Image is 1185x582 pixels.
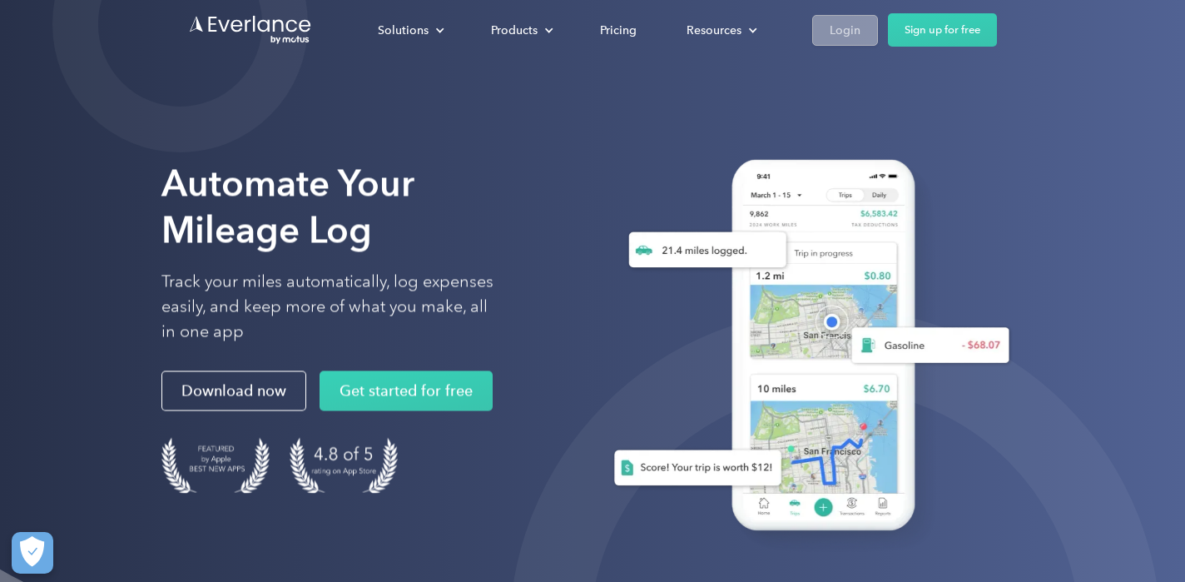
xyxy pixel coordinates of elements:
[188,14,313,46] a: Go to homepage
[474,15,567,44] div: Products
[888,13,997,47] a: Sign up for free
[670,15,771,44] div: Resources
[588,142,1023,555] img: Everlance, mileage tracker app, expense tracking app
[491,19,538,40] div: Products
[12,532,53,574] button: Cookies Settings
[320,371,493,411] a: Get started for free
[161,270,494,345] p: Track your miles automatically, log expenses easily, and keep more of what you make, all in one app
[812,14,878,45] a: Login
[161,438,270,494] img: Badge for Featured by Apple Best New Apps
[830,19,860,40] div: Login
[361,15,458,44] div: Solutions
[290,438,398,494] img: 4.9 out of 5 stars on the app store
[378,19,429,40] div: Solutions
[687,19,741,40] div: Resources
[583,15,653,44] a: Pricing
[600,19,637,40] div: Pricing
[161,162,414,252] strong: Automate Your Mileage Log
[161,371,306,411] a: Download now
